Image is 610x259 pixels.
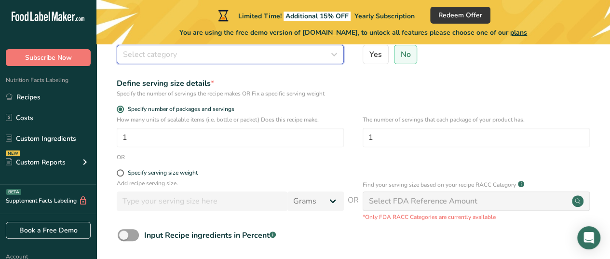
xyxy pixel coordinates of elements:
[144,230,276,241] div: Input Recipe ingredients in Percent
[179,27,527,38] span: You are using the free demo version of [DOMAIN_NAME], to unlock all features please choose one of...
[123,49,177,60] span: Select category
[216,10,415,21] div: Limited Time!
[6,150,20,156] div: NEW
[117,191,287,211] input: Type your serving size here
[354,12,415,21] span: Yearly Subscription
[510,28,527,37] span: plans
[348,194,359,221] span: OR
[6,222,91,239] a: Book a Free Demo
[438,10,482,20] span: Redeem Offer
[117,45,344,64] button: Select category
[363,115,590,124] p: The number of servings that each package of your product has.
[401,50,411,59] span: No
[430,7,490,24] button: Redeem Offer
[6,49,91,66] button: Subscribe Now
[117,115,344,124] p: How many units of sealable items (i.e. bottle or packet) Does this recipe make.
[25,53,72,63] span: Subscribe Now
[369,50,382,59] span: Yes
[117,153,125,162] div: OR
[117,78,344,89] div: Define serving size details
[6,189,21,195] div: BETA
[117,179,344,188] p: Add recipe serving size.
[124,106,234,113] span: Specify number of packages and servings
[6,157,66,167] div: Custom Reports
[128,169,198,177] div: Specify serving size weight
[363,180,516,189] p: Find your serving size based on your recipe RACC Category
[284,12,351,21] span: Additional 15% OFF
[363,213,590,221] p: *Only FDA RACC Categories are currently available
[369,195,477,207] div: Select FDA Reference Amount
[577,226,600,249] div: Open Intercom Messenger
[117,89,344,98] div: Specify the number of servings the recipe makes OR Fix a specific serving weight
